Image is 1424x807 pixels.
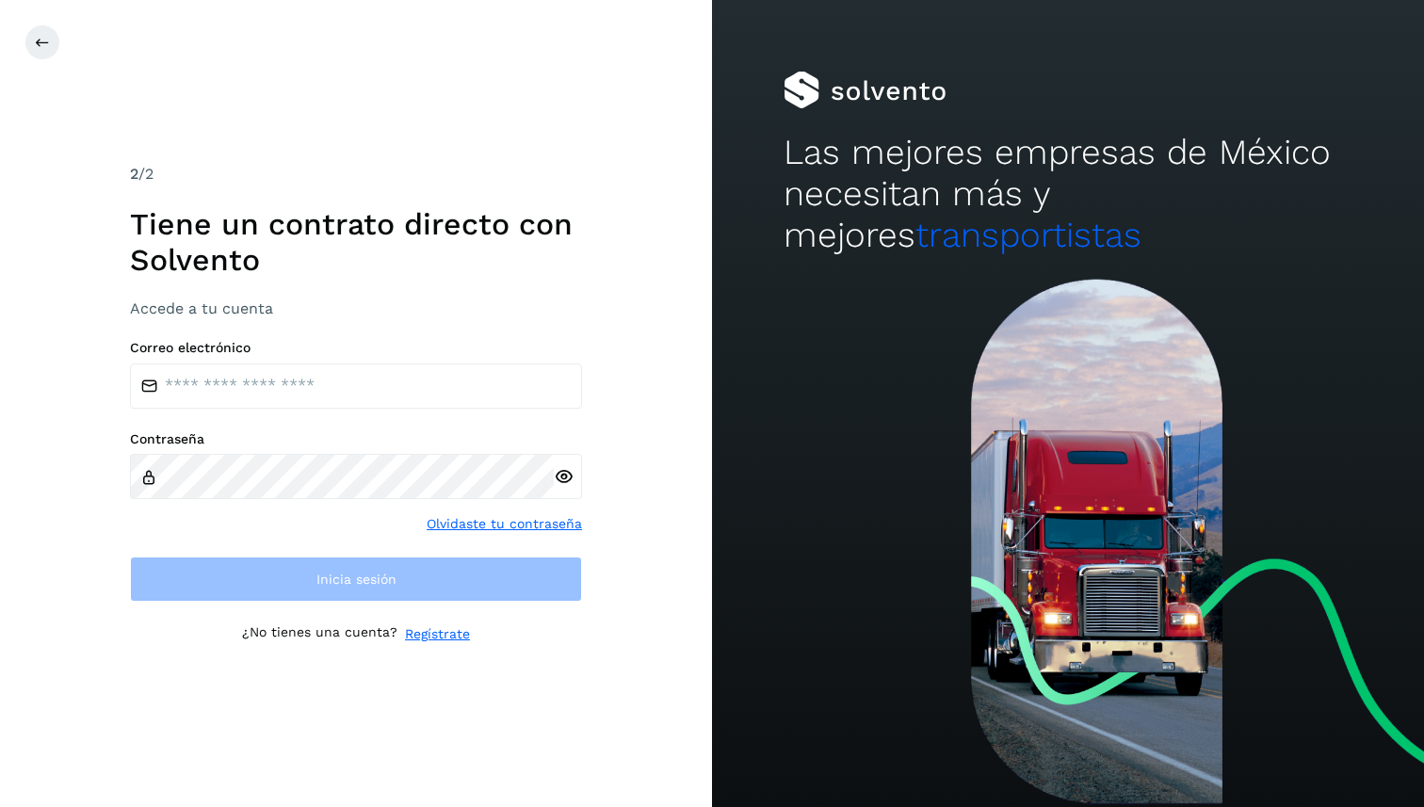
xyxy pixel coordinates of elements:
label: Contraseña [130,431,582,447]
span: Inicia sesión [316,573,396,586]
a: Olvidaste tu contraseña [427,514,582,534]
label: Correo electrónico [130,340,582,356]
a: Regístrate [405,624,470,644]
h3: Accede a tu cuenta [130,299,582,317]
button: Inicia sesión [130,557,582,602]
span: transportistas [915,215,1141,255]
p: ¿No tienes una cuenta? [242,624,397,644]
h1: Tiene un contrato directo con Solvento [130,206,582,279]
h2: Las mejores empresas de México necesitan más y mejores [784,132,1353,257]
div: /2 [130,163,582,186]
span: 2 [130,165,138,183]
